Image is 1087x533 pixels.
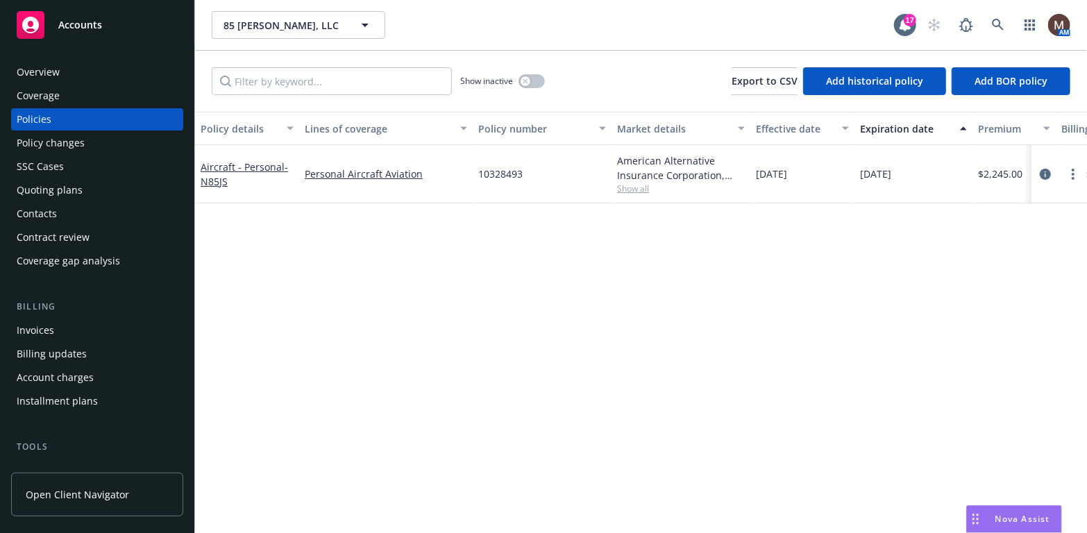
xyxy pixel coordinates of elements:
span: 10328493 [478,167,523,181]
button: Premium [972,112,1056,145]
div: Premium [978,121,1035,136]
span: [DATE] [756,167,787,181]
a: Manage files [11,459,183,482]
div: Policy changes [17,132,85,154]
div: Quoting plans [17,179,83,201]
a: Coverage [11,85,183,107]
span: 85 [PERSON_NAME], LLC [224,18,344,33]
a: Installment plans [11,390,183,412]
a: more [1065,166,1081,183]
a: Contacts [11,203,183,225]
a: Aircraft - Personal [201,160,288,188]
a: Start snowing [920,11,948,39]
a: Contract review [11,226,183,248]
div: Expiration date [860,121,952,136]
span: Add historical policy [826,74,923,87]
a: Accounts [11,6,183,44]
div: 17 [904,14,916,26]
div: Lines of coverage [305,121,452,136]
button: Policy details [195,112,299,145]
div: Coverage gap analysis [17,250,120,272]
a: Billing updates [11,343,183,365]
button: Lines of coverage [299,112,473,145]
div: Billing updates [17,343,87,365]
a: Account charges [11,366,183,389]
a: SSC Cases [11,155,183,178]
a: Search [984,11,1012,39]
button: Expiration date [854,112,972,145]
div: Account charges [17,366,94,389]
img: photo [1048,14,1070,36]
a: Overview [11,61,183,83]
a: Coverage gap analysis [11,250,183,272]
button: Export to CSV [732,67,798,95]
span: Export to CSV [732,74,798,87]
span: Nova Assist [995,513,1050,525]
div: Market details [617,121,730,136]
div: Policies [17,108,51,130]
div: Effective date [756,121,834,136]
div: Invoices [17,319,54,341]
span: Accounts [58,19,102,31]
div: Tools [11,440,183,454]
button: Nova Assist [966,505,1062,533]
button: Add historical policy [803,67,946,95]
div: American Alternative Insurance Corporation, [GEOGRAPHIC_DATA] Re, Global Aerospace Inc [617,153,745,183]
a: Invoices [11,319,183,341]
div: Policy details [201,121,278,136]
button: Effective date [750,112,854,145]
input: Filter by keyword... [212,67,452,95]
span: Open Client Navigator [26,487,129,502]
div: SSC Cases [17,155,64,178]
div: Billing [11,300,183,314]
button: Market details [612,112,750,145]
a: Switch app [1016,11,1044,39]
button: Add BOR policy [952,67,1070,95]
a: circleInformation [1037,166,1054,183]
a: Policy changes [11,132,183,154]
div: Contacts [17,203,57,225]
div: Manage files [17,459,76,482]
span: - N85JS [201,160,288,188]
a: Personal Aircraft Aviation [305,167,467,181]
div: Installment plans [17,390,98,412]
span: Show inactive [460,75,513,87]
button: 85 [PERSON_NAME], LLC [212,11,385,39]
div: Overview [17,61,60,83]
div: Policy number [478,121,591,136]
button: Policy number [473,112,612,145]
span: $2,245.00 [978,167,1022,181]
span: [DATE] [860,167,891,181]
span: Add BOR policy [975,74,1047,87]
a: Report a Bug [952,11,980,39]
div: Drag to move [967,506,984,532]
div: Contract review [17,226,90,248]
div: Coverage [17,85,60,107]
span: Show all [617,183,745,194]
a: Policies [11,108,183,130]
a: Quoting plans [11,179,183,201]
